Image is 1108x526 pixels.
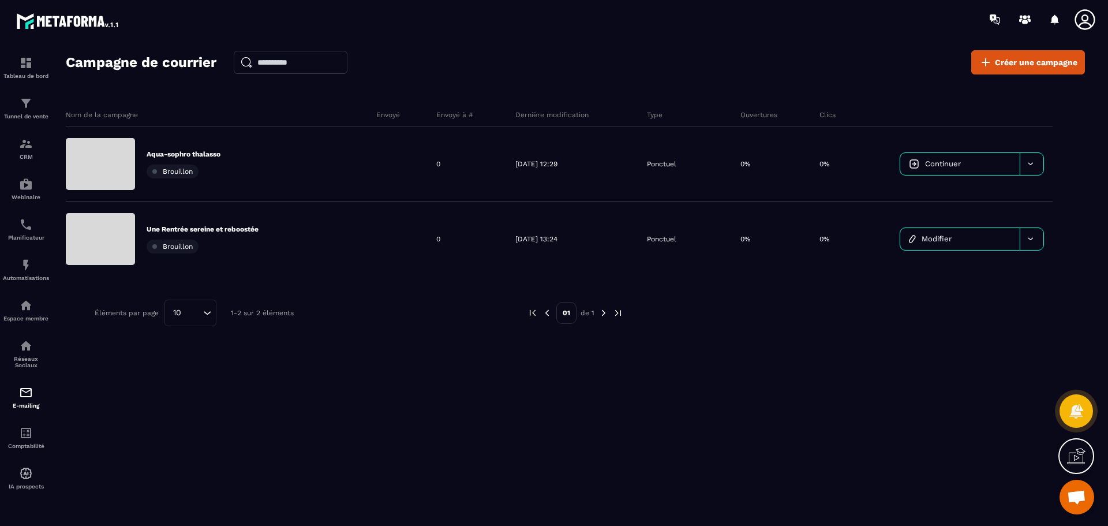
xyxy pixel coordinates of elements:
p: Automatisations [3,275,49,281]
p: Clics [819,110,836,120]
input: Search for option [185,307,200,319]
p: Réseaux Sociaux [3,356,49,368]
img: icon [909,159,919,169]
p: 0% [819,234,829,244]
a: schedulerschedulerPlanificateur [3,209,49,249]
span: Modifier [922,234,952,243]
p: Tableau de bord [3,73,49,79]
p: 0% [819,159,829,169]
p: 1-2 sur 2 éléments [231,309,294,317]
a: automationsautomationsWebinaire [3,169,49,209]
p: [DATE] 12:29 [515,159,557,169]
div: Search for option [164,300,216,326]
p: de 1 [581,308,594,318]
img: formation [19,137,33,151]
p: Ponctuel [647,159,676,169]
h2: Campagne de courrier [66,51,216,74]
p: Type [647,110,662,120]
img: formation [19,96,33,110]
a: emailemailE-mailing [3,377,49,417]
p: 0% [740,159,750,169]
p: Espace membre [3,315,49,322]
p: CRM [3,154,49,160]
img: icon [909,235,916,243]
a: automationsautomationsAutomatisations [3,249,49,290]
img: accountant [19,426,33,440]
a: accountantaccountantComptabilité [3,417,49,458]
p: Nom de la campagne [66,110,138,120]
p: 0 [436,234,440,244]
span: 10 [169,307,185,319]
p: Comptabilité [3,443,49,449]
a: Ouvrir le chat [1060,480,1094,514]
p: Planificateur [3,234,49,241]
p: [DATE] 13:24 [515,234,557,244]
a: formationformationCRM [3,128,49,169]
p: IA prospects [3,483,49,490]
p: Éléments par page [95,309,159,317]
a: Créer une campagne [971,50,1085,74]
a: social-networksocial-networkRéseaux Sociaux [3,330,49,377]
img: automations [19,467,33,480]
p: Envoyé [376,110,400,120]
p: Ponctuel [647,234,676,244]
img: social-network [19,339,33,353]
span: Créer une campagne [995,57,1077,68]
p: 01 [556,302,577,324]
img: scheduler [19,218,33,232]
img: email [19,386,33,400]
a: formationformationTunnel de vente [3,88,49,128]
img: automations [19,299,33,312]
p: Aqua-sophro thalasso [147,150,220,159]
img: prev [542,308,552,318]
span: Brouillon [163,167,193,176]
a: formationformationTableau de bord [3,47,49,88]
p: Tunnel de vente [3,113,49,120]
img: automations [19,258,33,272]
a: Continuer [900,153,1020,175]
a: automationsautomationsEspace membre [3,290,49,330]
p: 0 [436,159,440,169]
img: next [613,308,623,318]
p: Une Rentrée sereine et reboostée [147,225,259,234]
img: formation [19,56,33,70]
img: next [598,308,609,318]
a: Modifier [900,228,1020,250]
p: E-mailing [3,402,49,409]
p: Ouvertures [740,110,777,120]
p: Webinaire [3,194,49,200]
img: automations [19,177,33,191]
p: Dernière modification [515,110,589,120]
p: 0% [740,234,750,244]
p: Envoyé à # [436,110,473,120]
img: prev [527,308,538,318]
img: logo [16,10,120,31]
span: Continuer [925,159,961,168]
span: Brouillon [163,243,193,251]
